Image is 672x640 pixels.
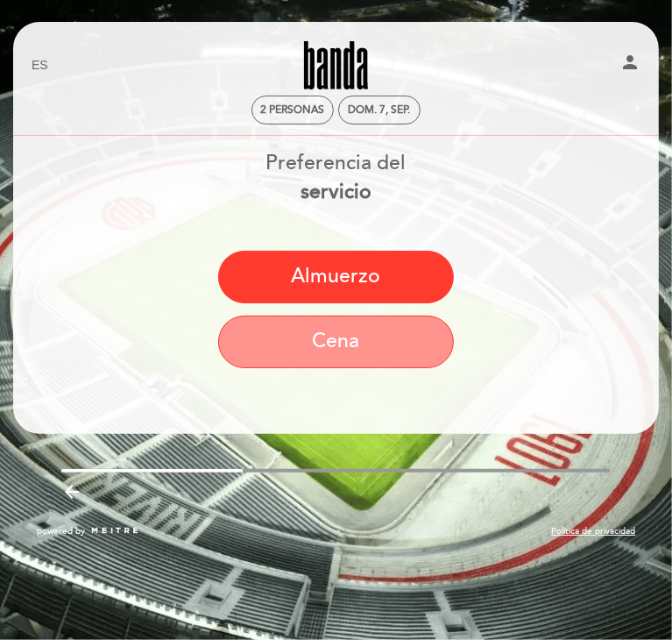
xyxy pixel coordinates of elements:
[218,316,454,368] button: Cena
[619,52,640,78] button: person
[61,481,82,502] i: arrow_backward
[551,525,635,537] a: Política de privacidad
[37,525,86,537] span: powered by
[12,149,660,207] div: Preferencia del
[619,52,640,73] i: person
[218,251,454,303] button: Almuerzo
[90,527,140,536] img: MEITRE
[261,103,325,117] span: 2 personas
[301,180,371,204] b: servicio
[37,525,140,537] a: powered by
[253,41,420,89] a: Banda
[349,103,411,117] div: dom. 7, sep.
